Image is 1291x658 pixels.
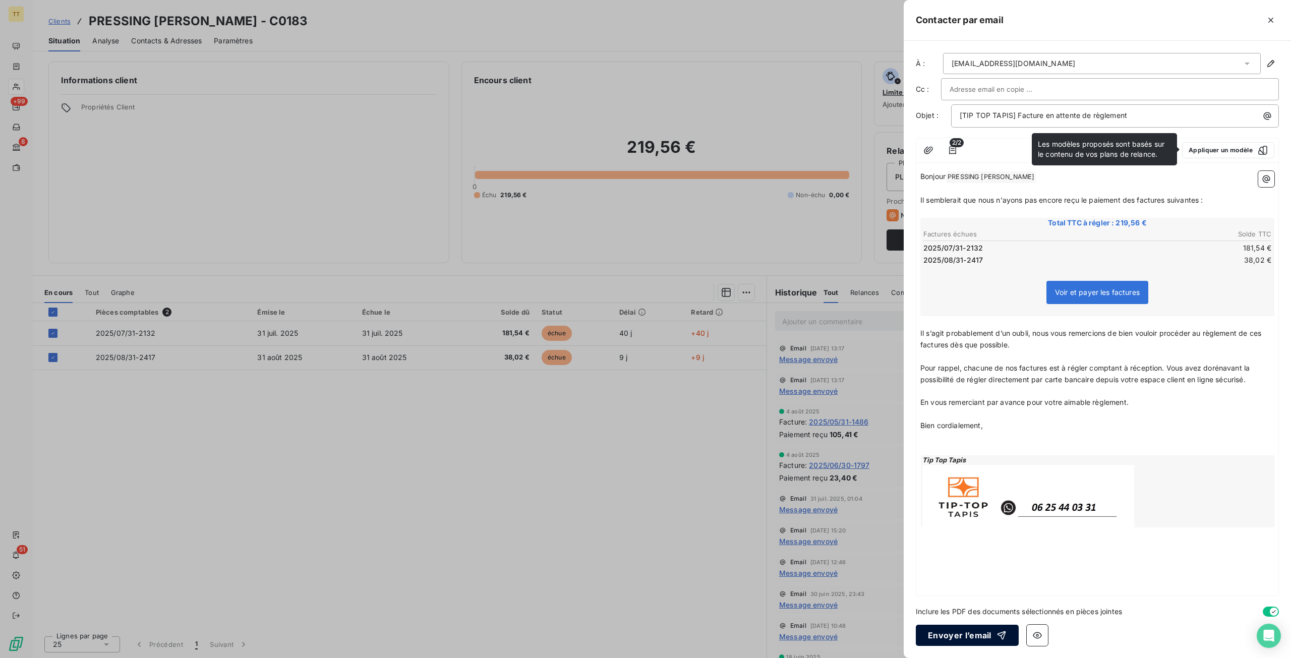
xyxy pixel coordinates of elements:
[1098,243,1272,254] td: 181,54 €
[1098,229,1272,240] th: Solde TTC
[923,229,1097,240] th: Factures échues
[1055,288,1140,296] span: Voir et payer les factures
[920,196,1203,204] span: Il semblerait que nous n'ayons pas encore reçu le paiement des factures suivantes :
[950,138,964,147] span: 2/2
[950,82,1058,97] input: Adresse email en copie ...
[920,398,1129,406] span: En vous remerciant par avance pour votre aimable règlement.
[916,625,1019,646] button: Envoyer l’email
[920,421,983,430] span: Bien cordialement,
[952,58,1075,69] div: [EMAIL_ADDRESS][DOMAIN_NAME]
[923,255,983,265] span: 2025/08/31-2417
[920,172,946,181] span: Bonjour
[946,171,1036,183] span: PRESSING [PERSON_NAME]
[1098,255,1272,266] td: 38,02 €
[920,329,1263,349] span: Il s’agit probablement d’un oubli, nous vous remercions de bien vouloir procéder au règlement de ...
[1257,624,1281,648] div: Open Intercom Messenger
[916,58,941,69] label: À :
[922,218,1273,228] span: Total TTC à régler : 219,56 €
[916,84,941,94] label: Cc :
[960,111,1127,119] span: [TIP TOP TAPIS] Facture en attente de règlement
[916,606,1122,617] span: Inclure les PDF des documents sélectionnés en pièces jointes
[916,13,1004,27] h5: Contacter par email
[1038,140,1164,158] span: Les modèles proposés sont basés sur le contenu de vos plans de relance.
[1182,142,1274,158] button: Appliquer un modèle
[920,364,1252,384] span: Pour rappel, chacune de nos factures est à régler comptant à réception. Vous avez dorénavant la p...
[923,243,983,253] span: 2025/07/31-2132
[916,111,938,119] span: Objet :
